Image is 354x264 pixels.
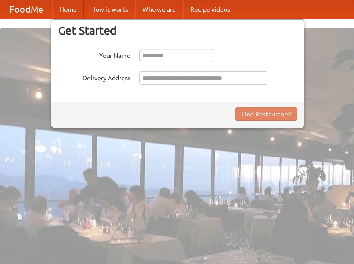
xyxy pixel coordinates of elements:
[84,0,135,19] a: How it works
[52,0,84,19] a: Home
[183,0,237,19] a: Recipe videos
[135,0,183,19] a: Who we are
[58,49,130,60] label: Your Name
[58,71,130,83] label: Delivery Address
[235,107,297,121] button: Find Restaurants!
[58,24,297,37] h3: Get Started
[0,0,52,19] a: FoodMe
